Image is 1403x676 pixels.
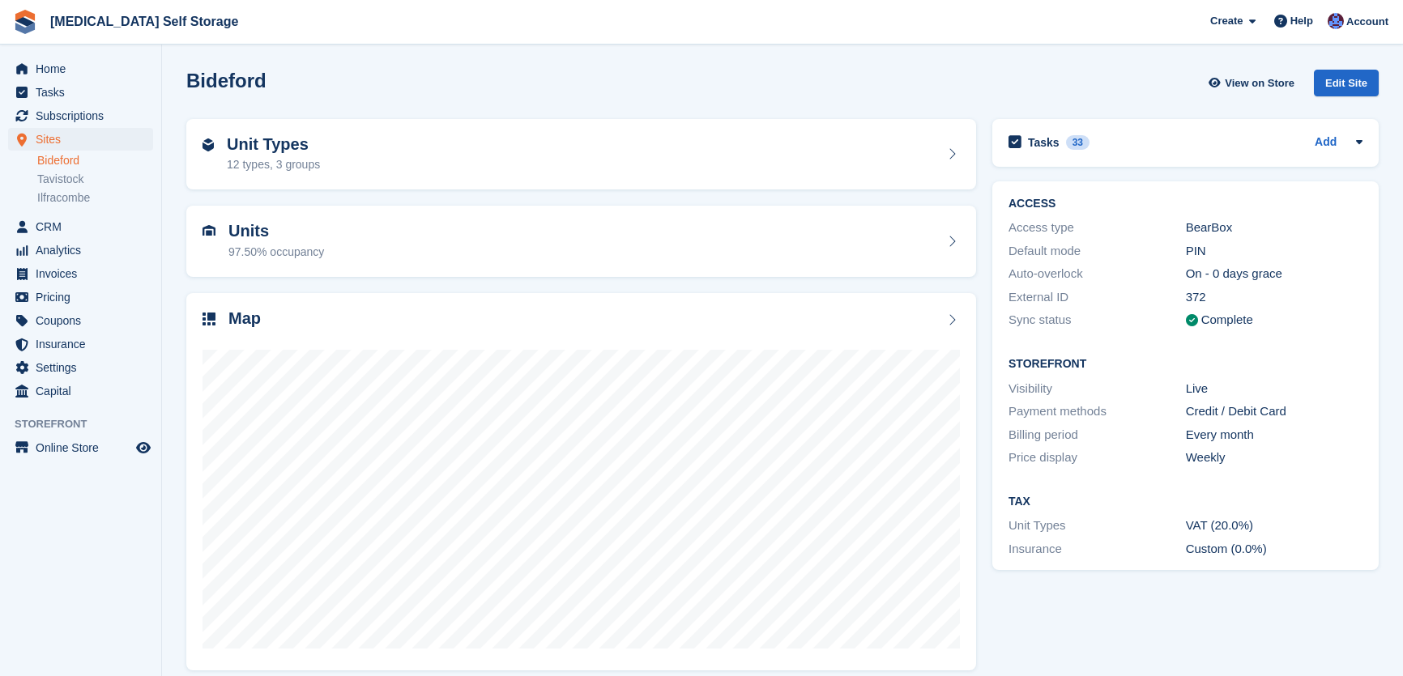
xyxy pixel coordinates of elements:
[1314,70,1379,96] div: Edit Site
[8,436,153,459] a: menu
[228,244,324,261] div: 97.50% occupancy
[1009,219,1186,237] div: Access type
[1186,242,1363,261] div: PIN
[36,239,133,261] span: Analytics
[1201,311,1253,329] div: Complete
[8,128,153,151] a: menu
[186,293,976,671] a: Map
[1009,540,1186,559] div: Insurance
[1009,265,1186,283] div: Auto-overlock
[1009,402,1186,421] div: Payment methods
[1315,134,1337,152] a: Add
[8,57,153,80] a: menu
[1009,358,1362,371] h2: Storefront
[227,135,320,154] h2: Unit Types
[8,309,153,332] a: menu
[1328,13,1344,29] img: Helen Walker
[1009,495,1362,508] h2: Tax
[36,286,133,308] span: Pricing
[1009,517,1186,535] div: Unit Types
[1290,13,1313,29] span: Help
[203,225,215,236] img: unit-icn-7be61d7bf1b0ce9d3e12c5938cc71ed9869f7b940bace4675aadf7bd6d80202e.svg
[36,215,133,238] span: CRM
[36,262,133,285] span: Invoices
[1009,288,1186,307] div: External ID
[1009,311,1186,329] div: Sync status
[8,239,153,261] a: menu
[1009,426,1186,444] div: Billing period
[8,215,153,238] a: menu
[1186,219,1363,237] div: BearBox
[186,206,976,277] a: Units 97.50% occupancy
[1186,449,1363,467] div: Weekly
[228,309,261,328] h2: Map
[227,156,320,173] div: 12 types, 3 groups
[8,380,153,402] a: menu
[37,153,153,168] a: Bideford
[15,416,161,432] span: Storefront
[36,380,133,402] span: Capital
[186,119,976,190] a: Unit Types 12 types, 3 groups
[44,8,245,35] a: [MEDICAL_DATA] Self Storage
[36,104,133,127] span: Subscriptions
[37,172,153,187] a: Tavistock
[134,438,153,457] a: Preview store
[1206,70,1301,96] a: View on Store
[8,356,153,379] a: menu
[36,57,133,80] span: Home
[36,333,133,355] span: Insurance
[1210,13,1243,29] span: Create
[1186,380,1363,398] div: Live
[1186,517,1363,535] div: VAT (20.0%)
[1314,70,1379,103] a: Edit Site
[186,70,267,91] h2: Bideford
[203,138,214,151] img: unit-type-icn-2b2737a686de81e16bb02015468b77c625bbabd49415b5ef34ead5e3b44a266d.svg
[203,312,215,325] img: map-icn-33ee37083ee616e46c38cad1a60f524a97daa1e2b2c8c0bc3eb3415660979fc1.svg
[1225,75,1294,91] span: View on Store
[1186,288,1363,307] div: 372
[228,222,324,240] h2: Units
[1066,135,1090,150] div: 33
[8,262,153,285] a: menu
[1028,135,1060,150] h2: Tasks
[36,436,133,459] span: Online Store
[8,81,153,104] a: menu
[36,81,133,104] span: Tasks
[13,10,37,34] img: stora-icon-8386f47178a22dfd0bd8f6a31ec36ba5ce8667c1dd55bd0f319d3a0aa187defe.svg
[1186,540,1363,559] div: Custom (0.0%)
[1346,14,1388,30] span: Account
[1009,380,1186,398] div: Visibility
[1009,449,1186,467] div: Price display
[8,104,153,127] a: menu
[1009,242,1186,261] div: Default mode
[36,309,133,332] span: Coupons
[1186,426,1363,444] div: Every month
[36,356,133,379] span: Settings
[1009,198,1362,210] h2: ACCESS
[8,333,153,355] a: menu
[37,190,153,206] a: Ilfracombe
[36,128,133,151] span: Sites
[1186,402,1363,421] div: Credit / Debit Card
[8,286,153,308] a: menu
[1186,265,1363,283] div: On - 0 days grace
